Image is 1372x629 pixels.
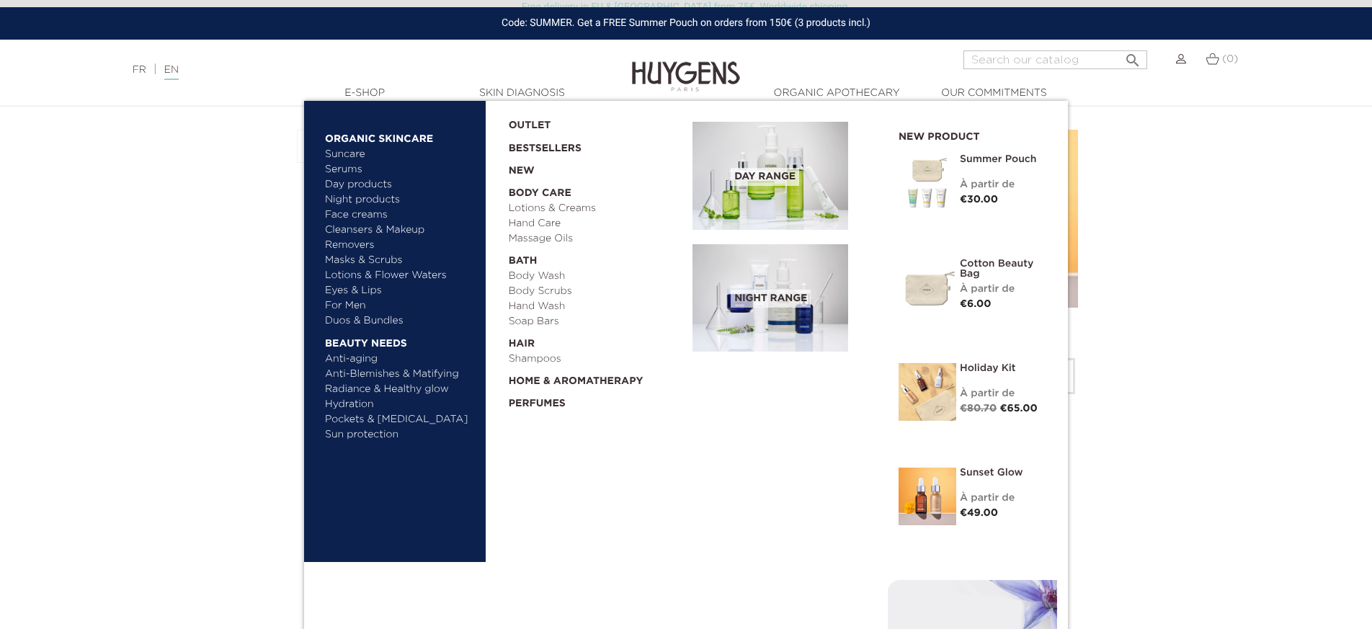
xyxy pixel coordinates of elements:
a: EN [164,65,179,80]
a: Perfumes [509,389,683,411]
a: Organic Apothecary [765,86,909,101]
a: Skin Diagnosis [450,86,594,101]
a: Suncare [325,147,476,162]
span: Day Range [731,168,799,186]
a: Face creams [325,208,476,223]
a: New [509,156,683,179]
a: Hair [509,329,683,352]
img: routine_jour_banner.jpg [692,122,848,230]
span: €65.00 [999,403,1037,414]
img: Cotton Beauty Bag [899,259,956,316]
a: Shampoos [509,352,683,367]
a: Body Wash [509,269,683,284]
a: Anti-aging [325,352,476,367]
img: routine_nuit_banner.jpg [692,244,848,352]
a: Radiance & Healthy glow [325,382,476,397]
img: Huygens [632,38,740,94]
h2: New product [899,126,1046,143]
a: Masks & Scrubs [325,253,476,268]
a: Duos & Bundles [325,313,476,329]
a: Night products [325,192,463,208]
a: Summer pouch [960,154,1046,164]
div: À partir de [960,386,1046,401]
a: Body Care [509,179,683,201]
a: Sun protection [325,427,476,442]
a: Our commitments [922,86,1066,101]
input: Search [963,50,1147,69]
div: | [125,61,561,79]
a: Soap Bars [509,314,683,329]
a: Lotions & Flower Waters [325,268,476,283]
span: €30.00 [960,195,998,205]
a: OUTLET [509,111,670,133]
i:  [1124,48,1141,65]
div: À partir de [960,491,1046,506]
div: À partir de [960,177,1046,192]
span: Night Range [731,290,811,308]
img: Summer pouch [899,154,956,212]
span: €49.00 [960,508,998,518]
a: Hydration [325,397,476,412]
a: Lotions & Creams [509,201,683,216]
a: Eyes & Lips [325,283,476,298]
span: (0) [1222,54,1238,64]
a: Serums [325,162,476,177]
a: Pockets & [MEDICAL_DATA] [325,412,476,427]
span: €80.70 [960,403,997,414]
a: Sunset Glow [960,468,1046,478]
img: Sunset Glow [899,468,956,525]
a: Beauty needs [325,329,476,352]
button: Relevance [297,130,476,163]
a: E-Shop [293,86,437,101]
a: Organic Skincare [325,124,476,147]
img: Holiday kit [899,363,956,421]
a: Day Range [692,122,877,230]
a: Massage Oils [509,231,683,246]
a: Cleansers & Makeup Removers [325,223,476,253]
a: FR [133,65,146,75]
span: €6.00 [960,299,992,309]
a: Day products [325,177,476,192]
div: À partir de [960,282,1046,297]
a: Home & Aromatherapy [509,367,683,389]
a: Anti-Blemishes & Matifying [325,367,476,382]
a: For Men [325,298,476,313]
a: Bestsellers [509,133,670,156]
a: Night Range [692,244,877,352]
a: Cotton Beauty Bag [960,259,1046,279]
a: Hand Care [509,216,683,231]
a: Bath [509,246,683,269]
a: Holiday Kit [960,363,1046,373]
a: Body Scrubs [509,284,683,299]
button:  [1120,46,1146,66]
a: Hand Wash [509,299,683,314]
